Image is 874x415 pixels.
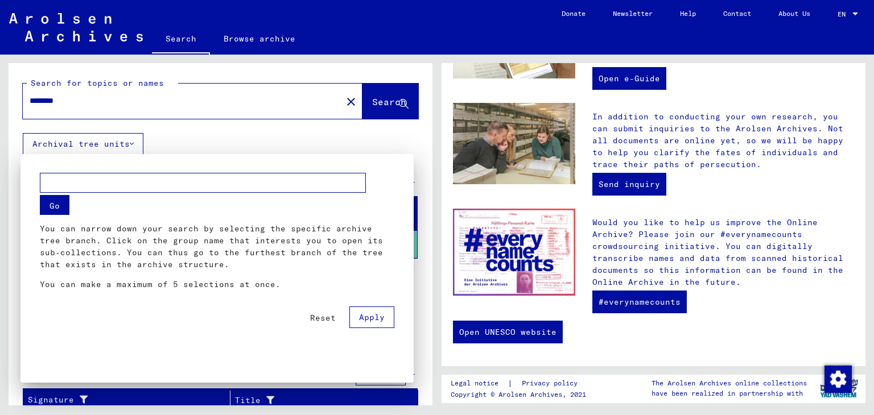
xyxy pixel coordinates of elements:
button: Reset [301,308,345,328]
button: Apply [349,306,394,328]
p: You can make a maximum of 5 selections at once. [40,279,394,290]
img: Change consent [824,366,852,393]
span: Apply [359,312,385,322]
span: Reset [310,313,336,323]
p: You can narrow down your search by selecting the specific archive tree branch. Click on the group... [40,223,394,271]
button: Go [40,195,69,215]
